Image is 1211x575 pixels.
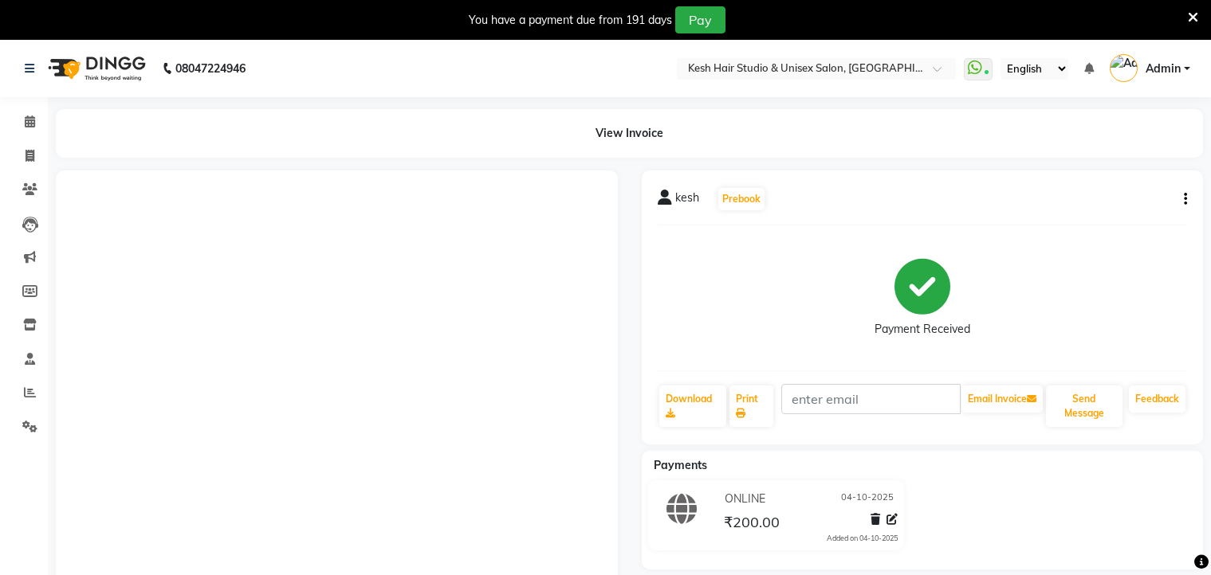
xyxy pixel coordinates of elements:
a: Print [729,385,773,427]
button: Email Invoice [961,385,1043,413]
button: Send Message [1046,385,1123,427]
span: ONLINE [725,491,765,507]
span: Payments [654,458,707,472]
img: Admin [1110,54,1138,82]
b: 08047224946 [175,46,246,91]
input: enter email [781,384,961,414]
span: kesh [675,190,699,212]
a: Feedback [1129,385,1185,413]
span: 04-10-2025 [841,491,894,507]
img: logo [41,46,150,91]
span: ₹200.00 [724,513,780,535]
div: Payment Received [875,321,970,338]
div: View Invoice [56,109,1203,158]
div: You have a payment due from 191 days [469,12,672,29]
button: Pay [675,6,725,33]
span: Admin [1146,61,1181,77]
a: Download [659,385,727,427]
button: Prebook [718,188,765,210]
div: Added on 04-10-2025 [827,533,898,544]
